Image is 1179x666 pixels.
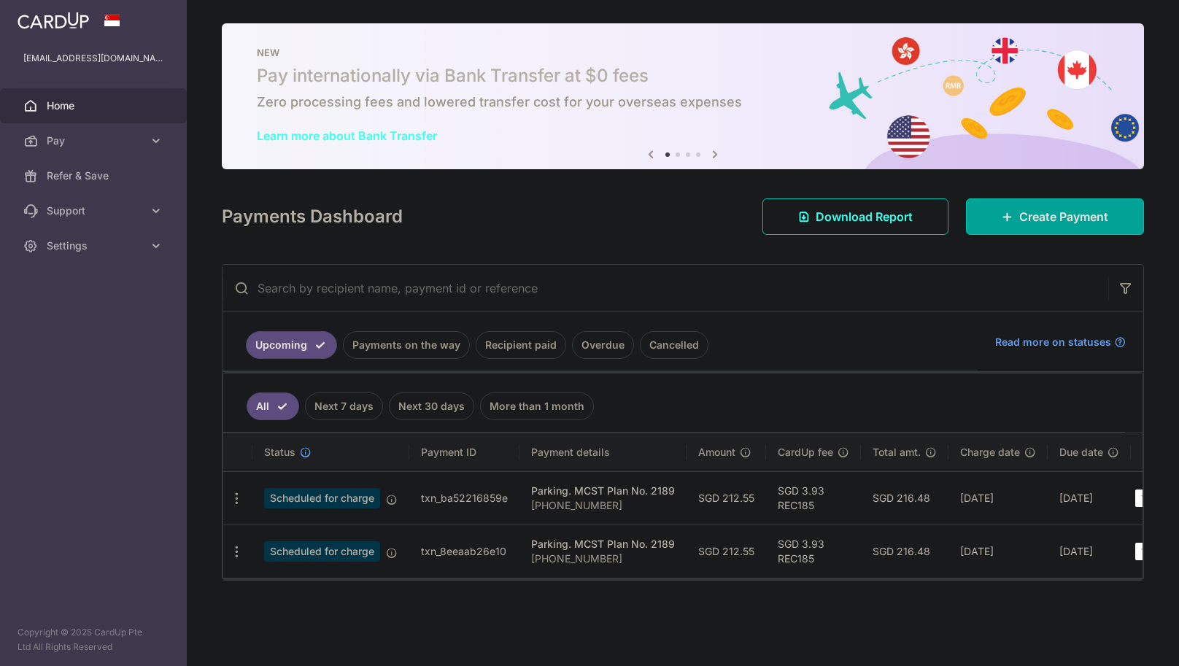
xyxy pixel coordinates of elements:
[223,265,1108,311] input: Search by recipient name, payment id or reference
[264,488,380,508] span: Scheduled for charge
[766,524,861,578] td: SGD 3.93 REC185
[480,392,594,420] a: More than 1 month
[698,445,735,460] span: Amount
[531,498,675,513] p: [PHONE_NUMBER]
[389,392,474,420] a: Next 30 days
[762,198,948,235] a: Download Report
[1059,445,1103,460] span: Due date
[222,204,403,230] h4: Payments Dashboard
[778,445,833,460] span: CardUp fee
[264,445,295,460] span: Status
[948,524,1048,578] td: [DATE]
[409,524,519,578] td: txn_8eeaab26e10
[966,198,1144,235] a: Create Payment
[861,524,948,578] td: SGD 216.48
[995,335,1126,349] a: Read more on statuses
[640,331,708,359] a: Cancelled
[47,98,143,113] span: Home
[995,335,1111,349] span: Read more on statuses
[257,128,437,143] a: Learn more about Bank Transfer
[476,331,566,359] a: Recipient paid
[531,484,675,498] div: Parking. MCST Plan No. 2189
[816,208,913,225] span: Download Report
[948,471,1048,524] td: [DATE]
[305,392,383,420] a: Next 7 days
[257,64,1109,88] h5: Pay internationally via Bank Transfer at $0 fees
[519,433,687,471] th: Payment details
[766,471,861,524] td: SGD 3.93 REC185
[861,471,948,524] td: SGD 216.48
[1135,489,1164,507] img: Bank Card
[1019,208,1108,225] span: Create Payment
[257,47,1109,58] p: NEW
[531,551,675,566] p: [PHONE_NUMBER]
[222,23,1144,169] img: Bank transfer banner
[47,204,143,218] span: Support
[409,433,519,471] th: Payment ID
[409,471,519,524] td: txn_ba52216859e
[246,331,337,359] a: Upcoming
[47,133,143,148] span: Pay
[1048,524,1131,578] td: [DATE]
[687,471,766,524] td: SGD 212.55
[18,12,89,29] img: CardUp
[343,331,470,359] a: Payments on the way
[1048,471,1131,524] td: [DATE]
[257,93,1109,111] h6: Zero processing fees and lowered transfer cost for your overseas expenses
[1135,543,1164,560] img: Bank Card
[960,445,1020,460] span: Charge date
[531,537,675,551] div: Parking. MCST Plan No. 2189
[247,392,299,420] a: All
[264,541,380,562] span: Scheduled for charge
[572,331,634,359] a: Overdue
[47,169,143,183] span: Refer & Save
[687,524,766,578] td: SGD 212.55
[23,51,163,66] p: [EMAIL_ADDRESS][DOMAIN_NAME]
[873,445,921,460] span: Total amt.
[47,239,143,253] span: Settings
